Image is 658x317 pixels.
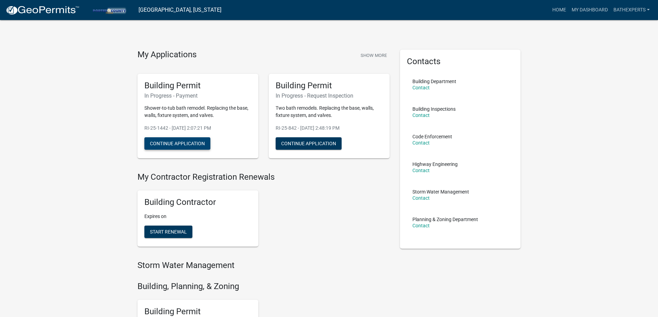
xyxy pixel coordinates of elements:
h5: Building Permit [144,81,251,91]
p: Shower-to-tub bath remodel. Replacing the base, walls, fixture system, and valves. [144,105,251,119]
h4: Storm Water Management [137,260,390,270]
button: Continue Application [276,137,342,150]
h6: In Progress - Payment [144,92,251,99]
p: Code Enforcement [412,134,452,139]
a: Contact [412,85,430,90]
span: Start Renewal [150,229,187,235]
img: Porter County, Indiana [85,5,133,14]
h5: Building Permit [276,81,383,91]
p: Highway Engineering [412,162,458,167]
h4: My Contractor Registration Renewals [137,172,390,182]
a: Contact [412,168,430,173]
p: Storm Water Management [412,189,469,194]
p: Planning & Zoning Department [412,217,478,222]
a: My Dashboard [569,3,611,17]
h5: Contacts [407,57,514,67]
a: Contact [412,140,430,146]
p: Building Department [412,79,456,84]
h6: In Progress - Request Inspection [276,92,383,99]
button: Start Renewal [144,226,192,238]
p: Building Inspections [412,107,456,111]
a: Contact [412,223,430,228]
h5: Building Permit [144,307,251,317]
h5: Building Contractor [144,197,251,207]
p: RI-25-842 - [DATE] 2:48:19 PM [276,125,383,132]
h4: My Applications [137,50,197,60]
h4: Building, Planning, & Zoning [137,281,390,291]
button: Show More [358,50,390,61]
a: Home [550,3,569,17]
button: Continue Application [144,137,210,150]
a: BathExperts [611,3,652,17]
wm-registration-list-section: My Contractor Registration Renewals [137,172,390,252]
a: Contact [412,195,430,201]
a: [GEOGRAPHIC_DATA], [US_STATE] [139,4,221,16]
a: Contact [412,112,430,118]
p: Expires on [144,213,251,220]
p: Two bath remodels. Replacing the base, walls, fixture system, and valves. [276,105,383,119]
p: RI-25-1442 - [DATE] 2:07:21 PM [144,125,251,132]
